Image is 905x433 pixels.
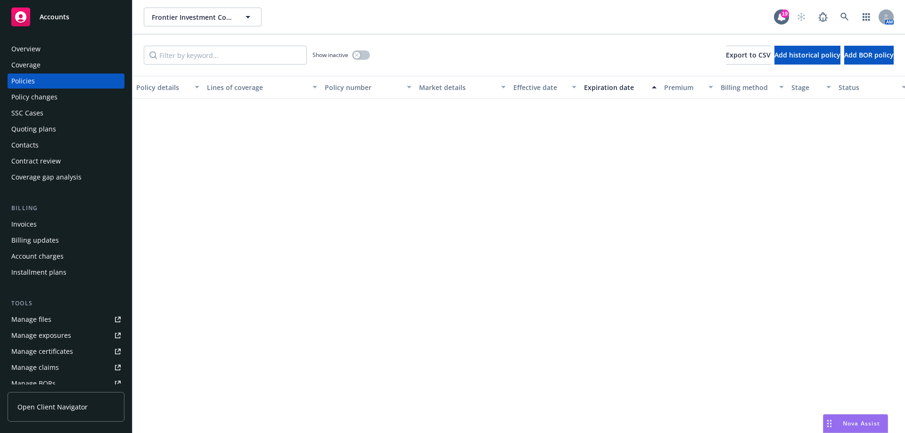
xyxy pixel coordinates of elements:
[788,76,835,98] button: Stage
[8,376,124,391] a: Manage BORs
[823,414,888,433] button: Nova Assist
[11,249,64,264] div: Account charges
[774,50,840,59] span: Add historical policy
[814,8,832,26] a: Report a Bug
[726,46,771,65] button: Export to CSV
[8,122,124,137] a: Quoting plans
[11,265,66,280] div: Installment plans
[144,46,307,65] input: Filter by keyword...
[8,217,124,232] a: Invoices
[11,106,43,121] div: SSC Cases
[419,82,495,92] div: Market details
[8,170,124,185] a: Coverage gap analysis
[11,170,82,185] div: Coverage gap analysis
[8,41,124,57] a: Overview
[321,76,415,98] button: Policy number
[844,46,894,65] button: Add BOR policy
[207,82,307,92] div: Lines of coverage
[8,154,124,169] a: Contract review
[8,233,124,248] a: Billing updates
[8,299,124,308] div: Tools
[8,328,124,343] a: Manage exposures
[8,312,124,327] a: Manage files
[8,265,124,280] a: Installment plans
[136,82,189,92] div: Policy details
[415,76,510,98] button: Market details
[721,82,773,92] div: Billing method
[8,106,124,121] a: SSC Cases
[8,204,124,213] div: Billing
[510,76,580,98] button: Effective date
[11,154,61,169] div: Contract review
[11,57,41,73] div: Coverage
[8,4,124,30] a: Accounts
[839,82,896,92] div: Status
[8,344,124,359] a: Manage certificates
[843,419,880,427] span: Nova Assist
[11,217,37,232] div: Invoices
[792,8,811,26] a: Start snowing
[8,138,124,153] a: Contacts
[664,82,703,92] div: Premium
[513,82,566,92] div: Effective date
[11,122,56,137] div: Quoting plans
[152,12,233,22] span: Frontier Investment Corporation
[835,8,854,26] a: Search
[11,360,59,375] div: Manage claims
[11,233,59,248] div: Billing updates
[11,90,58,105] div: Policy changes
[40,13,69,21] span: Accounts
[844,50,894,59] span: Add BOR policy
[8,90,124,105] a: Policy changes
[144,8,262,26] button: Frontier Investment Corporation
[11,328,71,343] div: Manage exposures
[660,76,717,98] button: Premium
[8,57,124,73] a: Coverage
[774,46,840,65] button: Add historical policy
[823,415,835,433] div: Drag to move
[11,312,51,327] div: Manage files
[203,76,321,98] button: Lines of coverage
[325,82,401,92] div: Policy number
[313,51,348,59] span: Show inactive
[11,376,56,391] div: Manage BORs
[584,82,646,92] div: Expiration date
[726,50,771,59] span: Export to CSV
[132,76,203,98] button: Policy details
[791,82,821,92] div: Stage
[11,138,39,153] div: Contacts
[8,360,124,375] a: Manage claims
[11,74,35,89] div: Policies
[857,8,876,26] a: Switch app
[781,9,789,18] div: 19
[8,249,124,264] a: Account charges
[17,402,88,412] span: Open Client Navigator
[580,76,660,98] button: Expiration date
[717,76,788,98] button: Billing method
[11,41,41,57] div: Overview
[11,344,73,359] div: Manage certificates
[8,74,124,89] a: Policies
